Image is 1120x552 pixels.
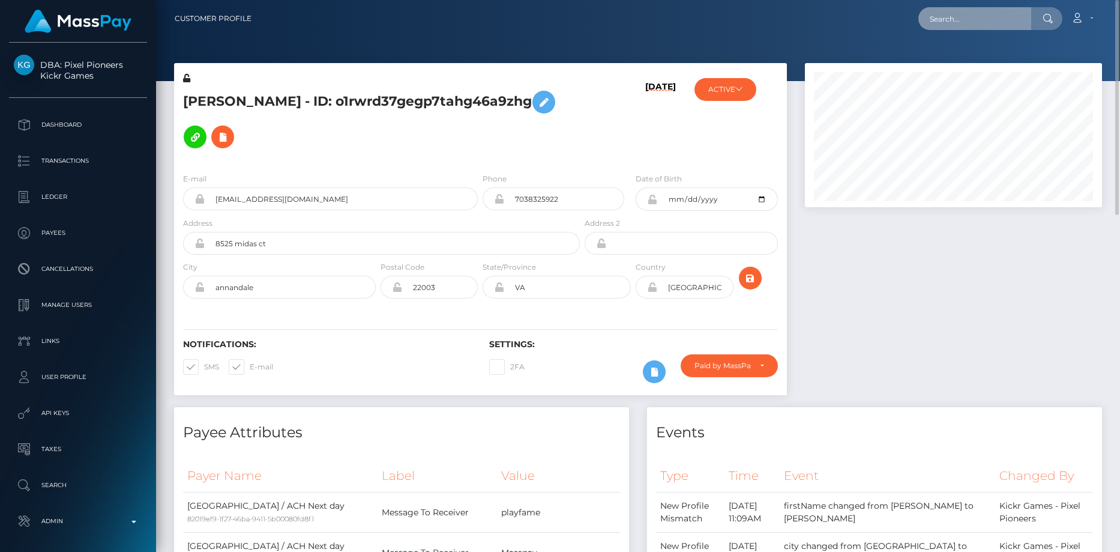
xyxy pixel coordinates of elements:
td: Kickr Games - Pixel Pioneers [995,493,1093,533]
label: E-mail [229,359,273,375]
a: Dashboard [9,110,147,140]
h6: Settings: [489,339,777,350]
th: Event [780,459,996,493]
span: DBA: Pixel Pioneers Kickr Games [9,59,147,81]
a: Customer Profile [175,6,251,31]
td: playfame [497,493,620,533]
p: Links [14,332,142,350]
a: Links [9,326,147,356]
label: Country [636,262,666,273]
h4: Payee Attributes [183,422,620,443]
label: Address [183,218,212,229]
td: Message To Receiver [378,493,497,533]
button: Paid by MassPay [681,354,777,377]
img: Kickr Games [14,55,34,75]
p: Admin [14,512,142,530]
p: Ledger [14,188,142,206]
a: API Keys [9,398,147,428]
p: Search [14,476,142,494]
img: MassPay Logo [25,10,131,33]
p: Cancellations [14,260,142,278]
p: API Keys [14,404,142,422]
label: Postal Code [381,262,424,273]
th: Payer Name [183,459,378,493]
a: Taxes [9,434,147,464]
p: Manage Users [14,296,142,314]
input: Search... [918,7,1031,30]
h6: [DATE] [645,82,676,159]
a: User Profile [9,362,147,392]
td: [GEOGRAPHIC_DATA] / ACH Next day [183,493,378,533]
a: Transactions [9,146,147,176]
a: Payees [9,218,147,248]
a: Search [9,470,147,500]
td: firstName changed from [PERSON_NAME] to [PERSON_NAME] [780,493,996,533]
p: User Profile [14,368,142,386]
label: E-mail [183,174,206,184]
th: Type [656,459,724,493]
p: Payees [14,224,142,242]
div: Paid by MassPay [694,361,750,371]
td: New Profile Mismatch [656,493,724,533]
th: Value [497,459,620,493]
a: Ledger [9,182,147,212]
label: Phone [483,174,507,184]
p: Transactions [14,152,142,170]
button: ACTIVE [694,78,756,101]
h5: [PERSON_NAME] - ID: o1rwrd37gegp7tahg46a9zhg [183,85,573,154]
th: Changed By [995,459,1093,493]
th: Label [378,459,497,493]
h6: Notifications: [183,339,471,350]
p: Taxes [14,440,142,458]
label: Address 2 [585,218,620,229]
small: 82019ef9-1f27-46ba-9411-5b00080fd8f1 [187,515,314,523]
a: Admin [9,506,147,536]
th: Time [724,459,779,493]
a: Manage Users [9,290,147,320]
label: SMS [183,359,219,375]
label: City [183,262,197,273]
p: Dashboard [14,116,142,134]
a: Cancellations [9,254,147,284]
h4: Events [656,422,1093,443]
label: Date of Birth [636,174,682,184]
label: State/Province [483,262,536,273]
td: [DATE] 11:09AM [724,493,779,533]
label: 2FA [489,359,525,375]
